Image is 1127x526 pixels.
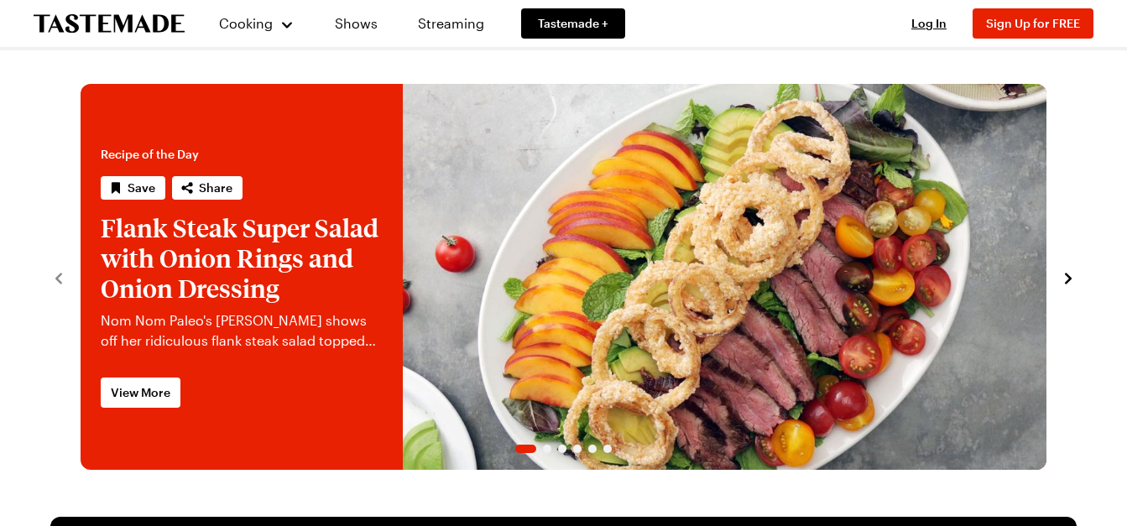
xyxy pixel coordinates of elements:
button: Cooking [218,3,295,44]
span: Go to slide 3 [558,445,566,453]
span: Go to slide 5 [588,445,597,453]
button: Log In [895,15,963,32]
a: View More [101,378,180,408]
span: Tastemade + [538,15,608,32]
span: Log In [911,16,947,30]
span: Cooking [219,15,273,31]
button: navigate to next item [1060,267,1077,287]
span: Go to slide 6 [603,445,612,453]
button: navigate to previous item [50,267,67,287]
span: Share [199,180,232,196]
a: To Tastemade Home Page [34,14,185,34]
a: Tastemade + [521,8,625,39]
button: Share [172,176,243,200]
button: Sign Up for FREE [973,8,1093,39]
span: View More [111,384,170,401]
span: Go to slide 2 [543,445,551,453]
div: 1 / 6 [81,84,1046,470]
span: Go to slide 4 [573,445,582,453]
span: Go to slide 1 [515,445,536,453]
button: Save recipe [101,176,165,200]
span: Sign Up for FREE [986,16,1080,30]
span: Save [128,180,155,196]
